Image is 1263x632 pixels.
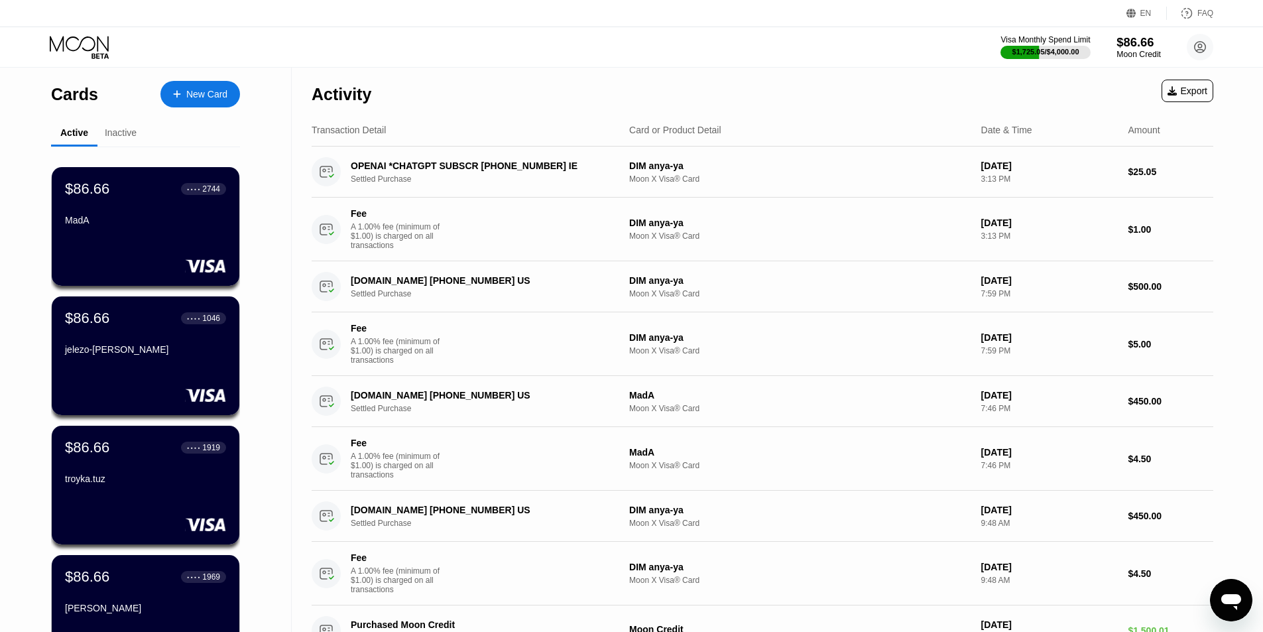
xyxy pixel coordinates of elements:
div: Moon X Visa® Card [629,576,971,585]
div: FAQ [1197,9,1213,18]
div: 7:46 PM [981,404,1118,413]
div: DIM anya-ya [629,505,971,515]
div: $25.05 [1128,166,1213,177]
div: EN [1126,7,1167,20]
div: Purchased Moon Credit [351,619,608,630]
div: Fee [351,438,444,448]
div: $86.66 [65,180,109,198]
div: 1919 [202,443,220,452]
div: FeeA 1.00% fee (minimum of $1.00) is charged on all transactionsDIM anya-yaMoon X Visa® Card[DATE... [312,312,1213,376]
div: ● ● ● ● [187,446,200,450]
div: EN [1140,9,1152,18]
div: Fee [351,552,444,563]
div: [DOMAIN_NAME] [PHONE_NUMBER] USSettled PurchaseMadAMoon X Visa® Card[DATE]7:46 PM$450.00 [312,376,1213,427]
div: Moon X Visa® Card [629,231,971,241]
div: Settled Purchase [351,404,627,413]
div: DIM anya-ya [629,275,971,286]
div: $86.66 [65,310,109,327]
div: [DATE] [981,275,1118,286]
div: [DATE] [981,447,1118,458]
div: New Card [160,81,240,107]
div: Moon X Visa® Card [629,404,971,413]
div: $4.50 [1128,454,1213,464]
div: Active [60,127,88,138]
div: ● ● ● ● [187,187,200,191]
div: OPENAI *CHATGPT SUBSCR [PHONE_NUMBER] IE [351,160,608,171]
div: FAQ [1167,7,1213,20]
div: FeeA 1.00% fee (minimum of $1.00) is charged on all transactionsDIM anya-yaMoon X Visa® Card[DATE... [312,198,1213,261]
div: Export [1162,80,1213,102]
div: $4.50 [1128,568,1213,579]
div: Card or Product Detail [629,125,721,135]
div: Moon X Visa® Card [629,346,971,355]
div: A 1.00% fee (minimum of $1.00) is charged on all transactions [351,452,450,479]
div: 3:13 PM [981,174,1118,184]
div: Activity [312,85,371,104]
div: Moon Credit [1116,50,1161,59]
div: Moon X Visa® Card [629,174,971,184]
div: jelezo-[PERSON_NAME] [65,344,226,355]
div: ● ● ● ● [187,575,200,579]
div: ● ● ● ● [187,316,200,320]
div: $450.00 [1128,396,1213,407]
div: $86.66 [1116,35,1161,49]
div: $5.00 [1128,339,1213,349]
div: [DATE] [981,332,1118,343]
div: Amount [1128,125,1160,135]
div: OPENAI *CHATGPT SUBSCR [PHONE_NUMBER] IESettled PurchaseDIM anya-yaMoon X Visa® Card[DATE]3:13 PM... [312,147,1213,198]
div: $500.00 [1128,281,1213,292]
div: [DATE] [981,562,1118,572]
div: [DATE] [981,160,1118,171]
iframe: Кнопка запуска окна обмена сообщениями [1210,579,1252,621]
div: $86.66Moon Credit [1116,35,1161,59]
div: [PERSON_NAME] [65,603,226,613]
div: 9:48 AM [981,576,1118,585]
div: MadA [629,447,971,458]
div: 9:48 AM [981,519,1118,528]
div: 7:59 PM [981,289,1118,298]
div: Date & Time [981,125,1032,135]
div: A 1.00% fee (minimum of $1.00) is charged on all transactions [351,337,450,365]
div: Moon X Visa® Card [629,289,971,298]
div: [DOMAIN_NAME] [PHONE_NUMBER] US [351,390,608,401]
div: [DATE] [981,505,1118,515]
div: MadA [65,215,226,225]
div: 2744 [202,184,220,194]
div: Settled Purchase [351,519,627,528]
div: New Card [186,89,227,100]
div: $86.66● ● ● ●2744MadA [52,167,239,286]
div: DIM anya-ya [629,332,971,343]
div: Moon X Visa® Card [629,519,971,528]
div: Transaction Detail [312,125,386,135]
div: $450.00 [1128,511,1213,521]
div: [DOMAIN_NAME] [PHONE_NUMBER] USSettled PurchaseDIM anya-yaMoon X Visa® Card[DATE]9:48 AM$450.00 [312,491,1213,542]
div: 1969 [202,572,220,582]
div: Export [1168,86,1207,96]
div: DIM anya-ya [629,160,971,171]
div: A 1.00% fee (minimum of $1.00) is charged on all transactions [351,222,450,250]
div: [DOMAIN_NAME] [PHONE_NUMBER] USSettled PurchaseDIM anya-yaMoon X Visa® Card[DATE]7:59 PM$500.00 [312,261,1213,312]
div: Inactive [105,127,137,138]
div: FeeA 1.00% fee (minimum of $1.00) is charged on all transactionsMadAMoon X Visa® Card[DATE]7:46 P... [312,427,1213,491]
div: [DOMAIN_NAME] [PHONE_NUMBER] US [351,505,608,515]
div: Settled Purchase [351,174,627,184]
div: DIM anya-ya [629,218,971,228]
div: [DATE] [981,619,1118,630]
div: [DOMAIN_NAME] [PHONE_NUMBER] US [351,275,608,286]
div: 3:13 PM [981,231,1118,241]
div: $86.66 [65,568,109,586]
div: Fee [351,208,444,219]
div: $86.66 [65,439,109,456]
div: 7:46 PM [981,461,1118,470]
div: Fee [351,323,444,334]
div: 1046 [202,314,220,323]
div: $86.66● ● ● ●1919troyka.tuz [52,426,239,544]
div: DIM anya-ya [629,562,971,572]
div: MadA [629,390,971,401]
div: $86.66● ● ● ●1046jelezo-[PERSON_NAME] [52,296,239,415]
div: Settled Purchase [351,289,627,298]
div: $1.00 [1128,224,1213,235]
div: [DATE] [981,390,1118,401]
div: FeeA 1.00% fee (minimum of $1.00) is charged on all transactionsDIM anya-yaMoon X Visa® Card[DATE... [312,542,1213,605]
